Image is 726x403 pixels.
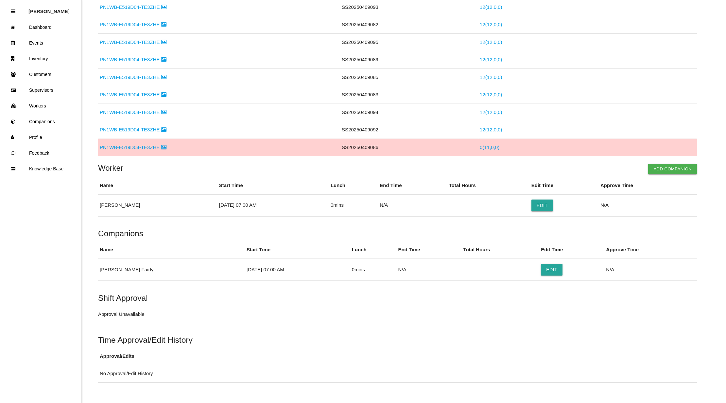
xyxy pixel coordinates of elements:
a: PN1WB-E519D04-TE3ZHE [100,127,166,132]
a: PN1WB-E519D04-TE3ZHE [100,39,166,45]
th: Edit Time [539,241,604,259]
td: SS20250409083 [340,86,478,104]
i: Image Inside [161,92,166,97]
a: Dashboard [0,19,81,35]
th: Approval/Edits [98,348,697,365]
td: SS20250409092 [340,121,478,139]
th: Edit Time [530,177,599,194]
i: Image Inside [161,57,166,62]
a: 12(12,0,0) [480,74,502,80]
a: PN1WB-E519D04-TE3ZHE [100,109,166,115]
div: Close [11,4,15,19]
h4: Worker [98,164,697,172]
button: Edit [531,200,553,211]
td: [DATE] 07:00 AM [217,194,329,216]
th: Approve Time [604,241,697,259]
a: 0(11,0,0) [480,144,499,150]
i: Image Inside [161,40,166,45]
i: Image Inside [161,145,166,150]
a: Events [0,35,81,51]
a: PN1WB-E519D04-TE3ZHE [100,22,166,27]
td: N/A [396,259,461,280]
a: Inventory [0,51,81,67]
td: No Approval/Edit History [98,365,697,383]
td: N/A [604,259,697,280]
a: 12(12,0,0) [480,22,502,27]
th: Start Time [245,241,350,259]
button: Add Companion [648,164,697,174]
th: Start Time [217,177,329,194]
th: Name [98,241,245,259]
a: PN1WB-E519D04-TE3ZHE [100,92,166,97]
th: Lunch [350,241,397,259]
h5: Companions [98,229,697,238]
a: PN1WB-E519D04-TE3ZHE [100,144,166,150]
h5: Shift Approval [98,294,697,302]
tr: This item is NOT completed [98,139,697,156]
td: [PERSON_NAME] [98,194,217,216]
td: SS20250409089 [340,51,478,69]
th: End Time [378,177,447,194]
a: PN1WB-E519D04-TE3ZHE [100,57,166,62]
a: Supervisors [0,82,81,98]
a: Customers [0,67,81,82]
a: PN1WB-E519D04-TE3ZHE [100,74,166,80]
a: 12(12,0,0) [480,109,502,115]
i: Image Inside [161,22,166,27]
button: Edit [541,264,562,276]
a: Companions [0,114,81,129]
i: Image Inside [161,75,166,80]
i: Image Inside [161,5,166,10]
td: SS20250409095 [340,33,478,51]
a: 12(12,0,0) [480,39,502,45]
a: Profile [0,129,81,145]
i: Image Inside [161,127,166,132]
td: SS20250409085 [340,68,478,86]
th: Total Hours [447,177,530,194]
th: Total Hours [461,241,539,259]
a: 12(12,0,0) [480,57,502,62]
a: Feedback [0,145,81,161]
td: [DATE] 07:00 AM [245,259,350,280]
td: SS20250409086 [340,139,478,156]
p: Approval Unavailable [98,311,145,318]
i: Image Inside [161,110,166,115]
a: PN1WB-E519D04-TE3ZHE [100,4,166,10]
th: Approve Time [599,177,697,194]
td: N/A [378,194,447,216]
td: [PERSON_NAME] Fairly [98,259,245,280]
th: Lunch [329,177,378,194]
td: SS20250409082 [340,16,478,34]
th: End Time [396,241,461,259]
h5: Time Approval/Edit History [98,336,697,344]
td: N/A [599,194,697,216]
a: 12(12,0,0) [480,4,502,10]
td: 0 mins [329,194,378,216]
a: Knowledge Base [0,161,81,177]
td: SS20250409094 [340,104,478,121]
p: Rosie Blandino [28,4,70,14]
a: Workers [0,98,81,114]
a: 12(12,0,0) [480,92,502,97]
a: 12(12,0,0) [480,127,502,132]
th: Name [98,177,217,194]
td: 0 mins [350,259,397,280]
